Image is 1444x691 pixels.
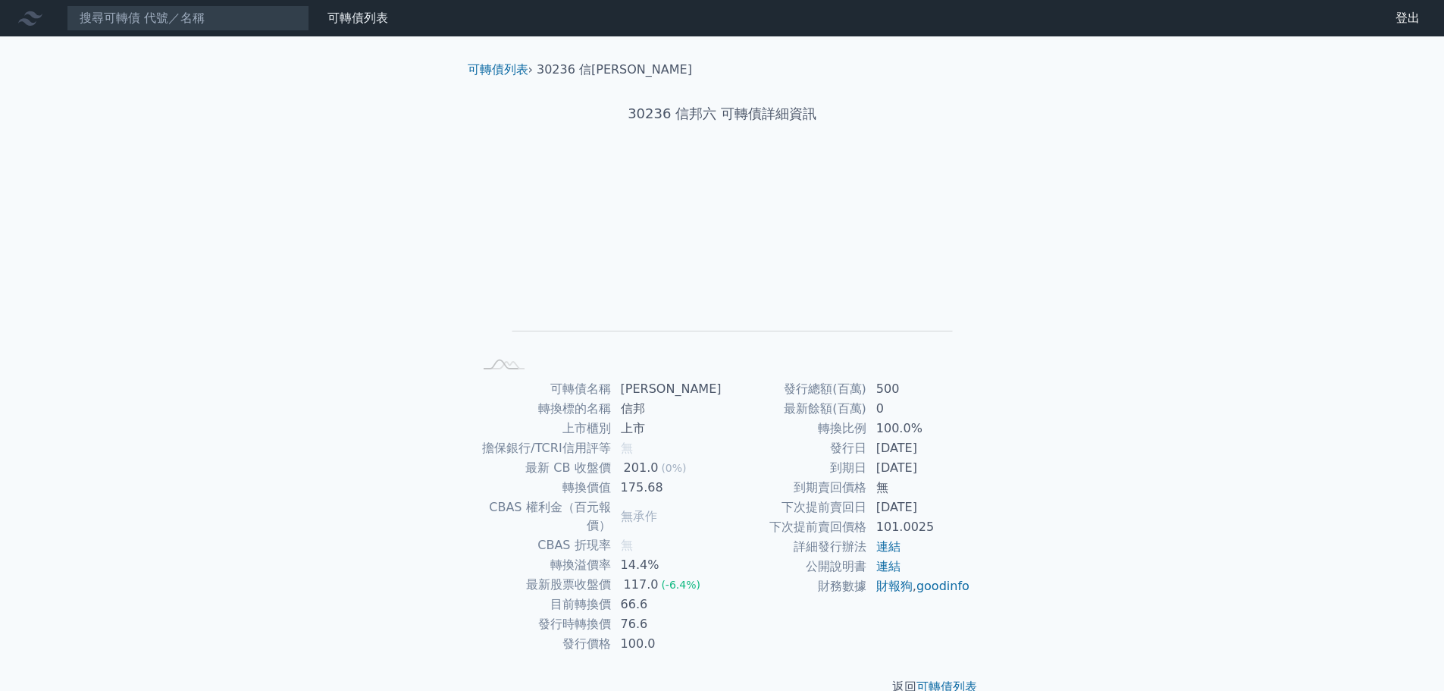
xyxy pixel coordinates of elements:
[867,517,971,537] td: 101.0025
[327,11,388,25] a: 可轉債列表
[867,478,971,498] td: 無
[867,438,971,458] td: [DATE]
[661,579,700,591] span: (-6.4%)
[474,634,612,654] td: 發行價格
[474,399,612,419] td: 轉換標的名稱
[722,498,867,517] td: 下次提前賣回日
[474,458,612,478] td: 最新 CB 收盤價
[876,539,901,554] a: 連結
[474,419,612,438] td: 上市櫃別
[468,62,528,77] a: 可轉債列表
[537,61,692,79] li: 30236 信[PERSON_NAME]
[474,536,612,555] td: CBAS 折現率
[474,595,612,614] td: 目前轉換價
[1383,6,1432,30] a: 登出
[474,379,612,399] td: 可轉債名稱
[722,478,867,498] td: 到期賣回價格
[867,379,971,399] td: 500
[456,103,989,124] h1: 30236 信邦六 可轉債詳細資訊
[612,478,722,498] td: 175.68
[474,438,612,458] td: 擔保銀行/TCRI信用評等
[621,509,657,523] span: 無承作
[621,538,633,552] span: 無
[867,576,971,596] td: ,
[621,441,633,455] span: 無
[722,379,867,399] td: 發行總額(百萬)
[612,614,722,634] td: 76.6
[474,575,612,595] td: 最新股票收盤價
[474,555,612,575] td: 轉換溢價率
[722,576,867,596] td: 財務數據
[876,559,901,573] a: 連結
[867,458,971,478] td: [DATE]
[612,555,722,575] td: 14.4%
[661,462,686,474] span: (0%)
[474,614,612,634] td: 發行時轉換價
[876,579,913,593] a: 財報狗
[722,557,867,576] td: 公開說明書
[612,419,722,438] td: 上市
[474,478,612,498] td: 轉換價值
[722,419,867,438] td: 轉換比例
[474,498,612,536] td: CBAS 權利金（百元報價）
[468,61,533,79] li: ›
[67,5,309,31] input: 搜尋可轉債 代號／名稱
[867,419,971,438] td: 100.0%
[916,579,969,593] a: goodinfo
[612,595,722,614] td: 66.6
[612,399,722,419] td: 信邦
[612,634,722,654] td: 100.0
[621,459,662,477] div: 201.0
[612,379,722,399] td: [PERSON_NAME]
[722,458,867,478] td: 到期日
[722,537,867,557] td: 詳細發行辦法
[621,576,662,594] div: 117.0
[498,172,953,353] g: Chart
[722,517,867,537] td: 下次提前賣回價格
[867,399,971,419] td: 0
[867,498,971,517] td: [DATE]
[722,438,867,458] td: 發行日
[722,399,867,419] td: 最新餘額(百萬)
